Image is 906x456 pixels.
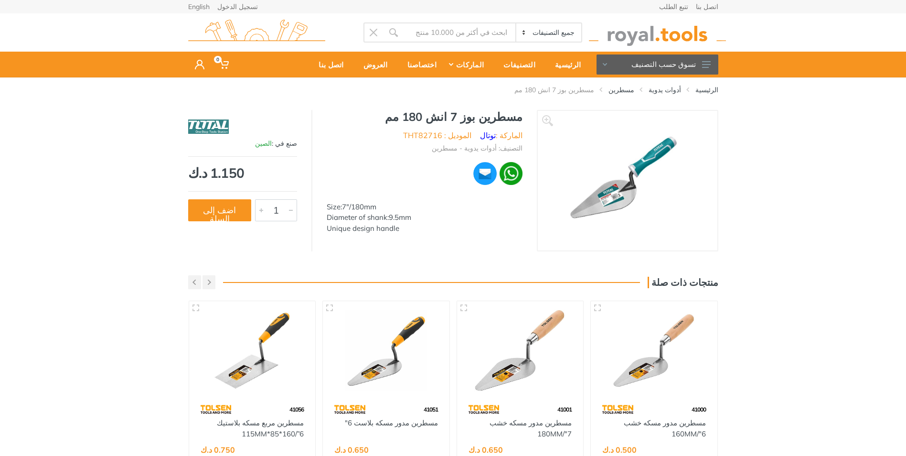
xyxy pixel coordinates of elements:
h1: مسطرين بوز 7 انش 180 مم [327,110,522,124]
img: Royal Tools - مسطرين مدور مسكه خشب 6 [599,310,709,391]
span: 41001 [557,406,572,413]
button: تسوق حسب التصنيف [597,54,718,75]
a: مسطرين مربع مسكه بلاستيك 6”/160*85*115MM [217,418,304,438]
li: مسطرين بوز 7 انش 180 مم [500,85,594,95]
a: مسطرين مدور مسكه خشب 7"/180MM [490,418,572,438]
div: Size:7"/180mm [327,202,522,213]
span: 41000 [692,406,706,413]
div: التصنيفات [490,54,542,75]
img: 64.webp [602,401,633,418]
div: 0.650 د.ك [334,446,369,454]
span: 41056 [289,406,304,413]
a: مسطرين مدور مسكه بلاست 6" [345,418,438,427]
a: اختصاصنا [394,52,443,77]
img: Royal Tools - مسطرين مربع مسكه بلاستيك 6”/160*85*115MM [198,310,307,391]
a: أدوات يدوية [649,85,681,95]
a: الرئيسية [542,52,587,77]
span: 0 [214,56,222,63]
img: Royal Tools - مسطرين بوز 7 انش 180 مم [555,120,700,241]
a: مسطرين مدور مسكه خشب 6"/160MM [624,418,706,438]
img: Royal Tools - مسطرين مدور مسكه بلاست 6 [331,310,441,391]
a: اتصل بنا [696,3,718,10]
img: 64.webp [201,401,232,418]
img: 64.webp [469,401,500,418]
select: Category [515,23,581,42]
div: صنع في : [188,139,297,149]
img: توتال [188,115,229,139]
nav: breadcrumb [188,85,718,95]
button: اضف إلى السلة [188,199,251,221]
img: royal.tools Logo [589,20,726,46]
div: العروض [351,54,394,75]
h3: منتجات ذات صلة [648,277,718,288]
a: مسطرين [608,85,634,95]
a: تتبع الطلب [659,3,688,10]
div: Unique design handle [327,223,522,234]
li: الماركة : [480,130,522,141]
span: 41051 [424,406,438,413]
div: 0.750 د.ك [201,446,235,454]
a: 0 [211,52,235,77]
li: التصنيف: أدوات يدوية - مسطرين [432,143,522,153]
a: اتصل بنا [306,52,350,77]
img: 64.webp [334,401,365,418]
img: royal.tools Logo [188,20,325,46]
div: 1.150 د.ك [188,166,297,180]
img: Royal Tools - مسطرين مدور مسكه خشب 7 [466,310,575,391]
a: توتال [480,130,496,140]
div: Diameter of shank:9.5mm [327,212,522,223]
div: 0.650 د.ك [469,446,503,454]
a: تسجيل الدخول [217,3,258,10]
span: الصين [255,139,272,148]
a: العروض [351,52,394,77]
img: wa.webp [500,162,522,185]
div: اختصاصنا [394,54,443,75]
div: الماركات [443,54,490,75]
a: الرئيسية [695,85,718,95]
div: اتصل بنا [306,54,350,75]
div: الرئيسية [542,54,587,75]
li: الموديل : THT82716 [403,130,471,141]
a: التصنيفات [490,52,542,77]
input: Site search [404,22,516,43]
img: ma.webp [472,161,497,186]
div: 0.500 د.ك [602,446,637,454]
a: English [188,3,210,10]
